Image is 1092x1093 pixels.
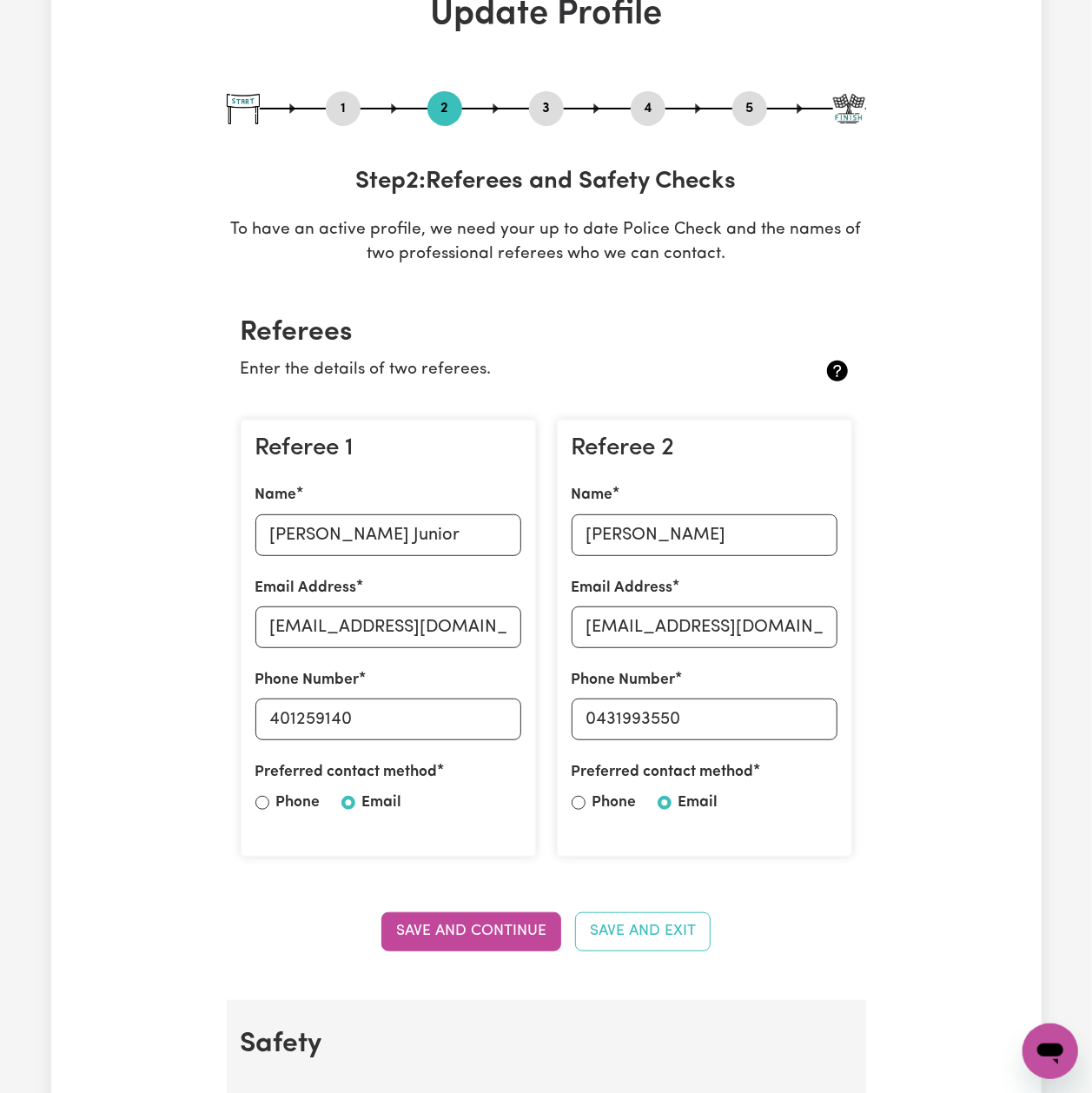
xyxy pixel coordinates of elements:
label: Name [255,484,297,507]
button: Go to step 2 [427,97,462,120]
label: Email [678,792,718,814]
label: Preferred contact method [255,761,438,784]
iframe: Button to launch messaging window [1023,1023,1078,1079]
h3: Step 2 : Referees and Safety Checks [227,168,866,197]
label: Email Address [572,577,673,599]
h3: Referee 2 [572,434,837,464]
button: Save and Continue [381,912,561,951]
label: Phone [276,792,321,814]
label: Preferred contact method [572,761,754,784]
label: Phone Number [255,669,360,692]
label: Phone Number [572,669,676,692]
p: To have an active profile, we need your up to date Police Check and the names of two professional... [227,218,866,268]
h2: Referees [241,316,852,349]
label: Email [362,792,402,814]
button: Save and Exit [575,912,711,951]
button: Go to step 4 [631,97,665,120]
button: Go to step 3 [529,97,564,120]
button: Go to step 1 [326,97,361,120]
h3: Referee 1 [255,434,521,464]
p: Enter the details of two referees. [241,358,751,383]
label: Email Address [255,577,357,599]
h2: Safety [241,1028,852,1061]
button: Go to step 5 [732,97,767,120]
label: Name [572,484,613,507]
label: Phone [592,792,637,814]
